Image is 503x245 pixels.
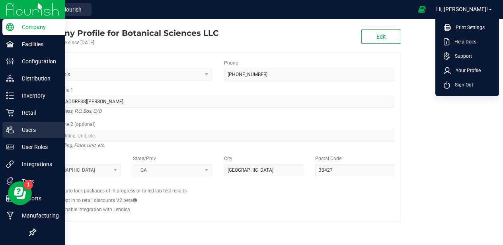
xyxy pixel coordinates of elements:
span: Sign Out [450,81,473,89]
p: Users [14,125,62,135]
label: Opt in to retail discounts V2 beta [62,197,137,204]
p: Distribution [14,74,62,83]
span: Hi, [PERSON_NAME]! [436,6,488,12]
span: Support [450,52,472,60]
li: Sign Out [437,78,497,92]
inline-svg: Company [6,23,14,31]
label: Auto-lock packages of in-progress or failed lab test results [62,187,187,194]
p: Manufacturing [14,211,62,220]
inline-svg: Tags [6,177,14,185]
div: Botanical Sciences LLC [35,27,218,39]
i: Suite, Building, Floor, Unit, etc. [42,141,105,150]
inline-svg: Facilities [6,40,14,48]
inline-svg: Manufacturing [6,212,14,220]
label: Enable integration with Lendica [62,206,130,213]
label: City [224,155,232,162]
a: Support [444,52,494,60]
a: Help Docs [444,38,494,46]
span: Your Profile [451,67,481,74]
span: Help Docs [450,38,476,46]
iframe: Resource center unread badge [23,180,33,190]
input: Address [42,96,394,108]
p: Integrations [14,159,62,169]
inline-svg: Retail [6,109,14,117]
i: Street address, P.O. Box, C/O [42,106,101,116]
p: Retail [14,108,62,118]
label: Address Line 2 (optional) [42,121,96,128]
inline-svg: Reports [6,194,14,202]
h2: Configs [42,182,394,187]
input: Suite, Building, Unit, etc. [42,130,394,142]
inline-svg: Integrations [6,160,14,168]
iframe: Resource center [8,181,32,205]
p: Company [14,22,62,32]
input: (123) 456-7890 [224,69,394,80]
inline-svg: Users [6,126,14,134]
p: User Roles [14,142,62,152]
label: Phone [224,59,238,67]
inline-svg: Distribution [6,74,14,82]
p: Reports [14,194,62,203]
label: Postal Code [315,155,341,162]
button: Edit [361,29,401,44]
label: State/Prov [133,155,156,162]
p: Facilities [14,39,62,49]
inline-svg: Inventory [6,92,14,100]
p: Configuration [14,57,62,66]
inline-svg: User Roles [6,143,14,151]
span: Edit [376,33,386,40]
p: Tags [14,176,62,186]
span: Print Settings [451,24,485,31]
input: Postal Code [315,164,394,176]
div: Account active since [DATE] [35,39,218,46]
input: City [224,164,303,176]
inline-svg: Configuration [6,57,14,65]
p: Inventory [14,91,62,100]
span: Open Ecommerce Menu [413,2,431,17]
